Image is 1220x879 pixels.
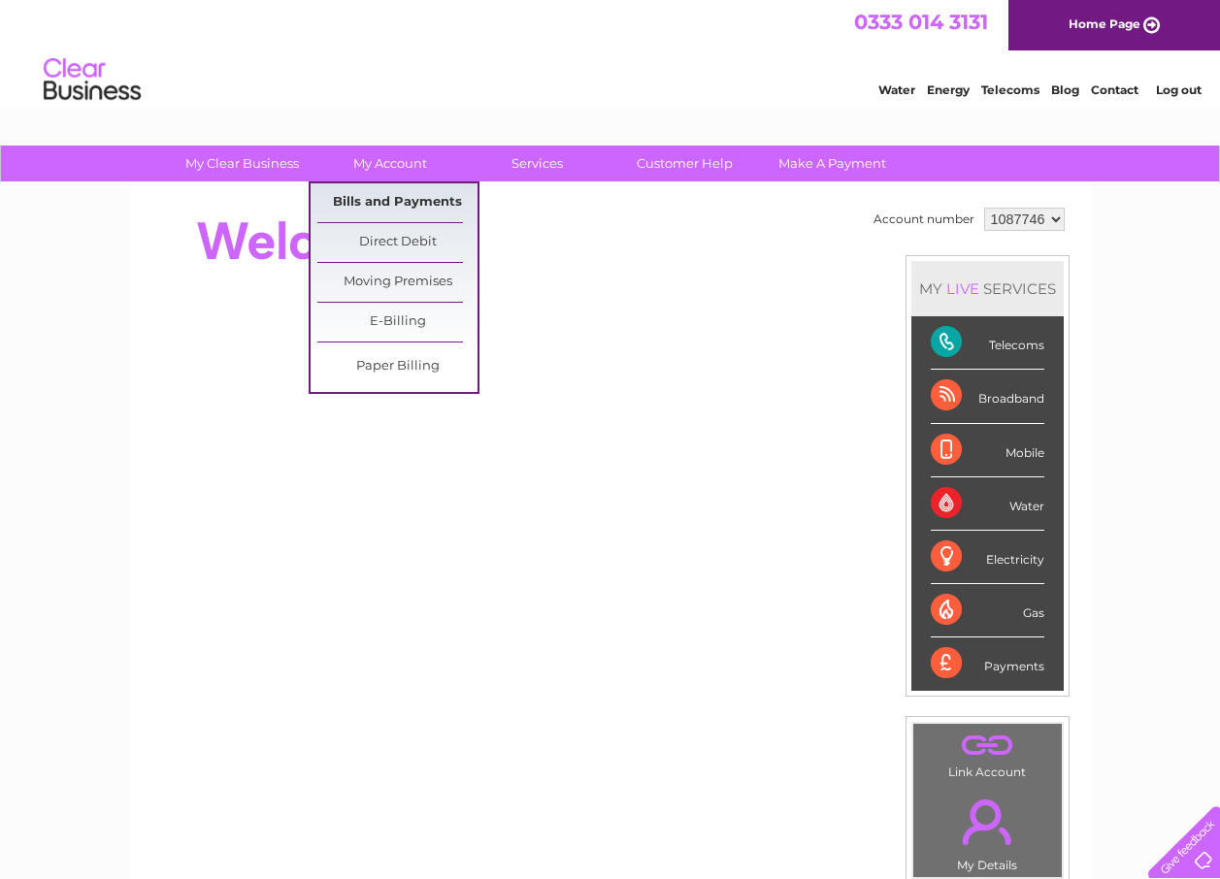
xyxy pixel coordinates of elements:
a: Make A Payment [752,146,912,181]
td: Link Account [912,723,1063,784]
div: Gas [931,584,1044,637]
a: . [918,788,1057,856]
a: My Account [310,146,470,181]
a: Services [457,146,617,181]
a: Telecoms [981,82,1039,97]
a: Water [878,82,915,97]
a: Paper Billing [317,347,478,386]
a: Direct Debit [317,223,478,262]
div: Water [931,477,1044,531]
img: logo.png [43,50,142,110]
a: E-Billing [317,303,478,342]
div: Broadband [931,370,1044,423]
div: Telecoms [931,316,1044,370]
a: 0333 014 3131 [854,10,988,34]
div: Electricity [931,531,1044,584]
a: Energy [927,82,970,97]
a: Log out [1156,82,1202,97]
a: Customer Help [605,146,765,181]
a: Blog [1051,82,1079,97]
div: Clear Business is a trading name of Verastar Limited (registered in [GEOGRAPHIC_DATA] No. 3667643... [152,11,1070,94]
a: Contact [1091,82,1138,97]
a: My Clear Business [162,146,322,181]
a: Bills and Payments [317,183,478,222]
td: Account number [869,203,979,236]
td: My Details [912,783,1063,878]
div: Mobile [931,424,1044,477]
div: LIVE [942,279,983,298]
div: MY SERVICES [911,261,1064,316]
a: Moving Premises [317,263,478,302]
a: . [918,729,1057,763]
div: Payments [931,637,1044,690]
